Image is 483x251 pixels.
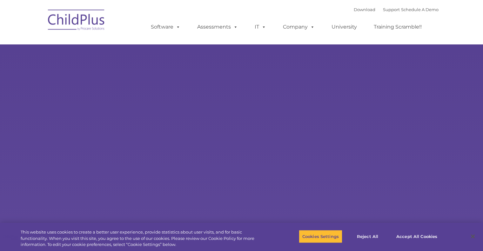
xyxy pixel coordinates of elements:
button: Reject All [348,230,387,243]
a: Training Scramble!! [367,21,428,33]
button: Cookies Settings [299,230,342,243]
a: IT [248,21,272,33]
button: Close [466,229,480,243]
font: | [354,7,439,12]
a: University [325,21,363,33]
a: Support [383,7,400,12]
a: Assessments [191,21,244,33]
a: Software [144,21,187,33]
button: Accept All Cookies [393,230,441,243]
a: Company [277,21,321,33]
div: This website uses cookies to create a better user experience, provide statistics about user visit... [21,229,266,248]
a: Schedule A Demo [401,7,439,12]
a: Download [354,7,375,12]
img: ChildPlus by Procare Solutions [45,5,108,37]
